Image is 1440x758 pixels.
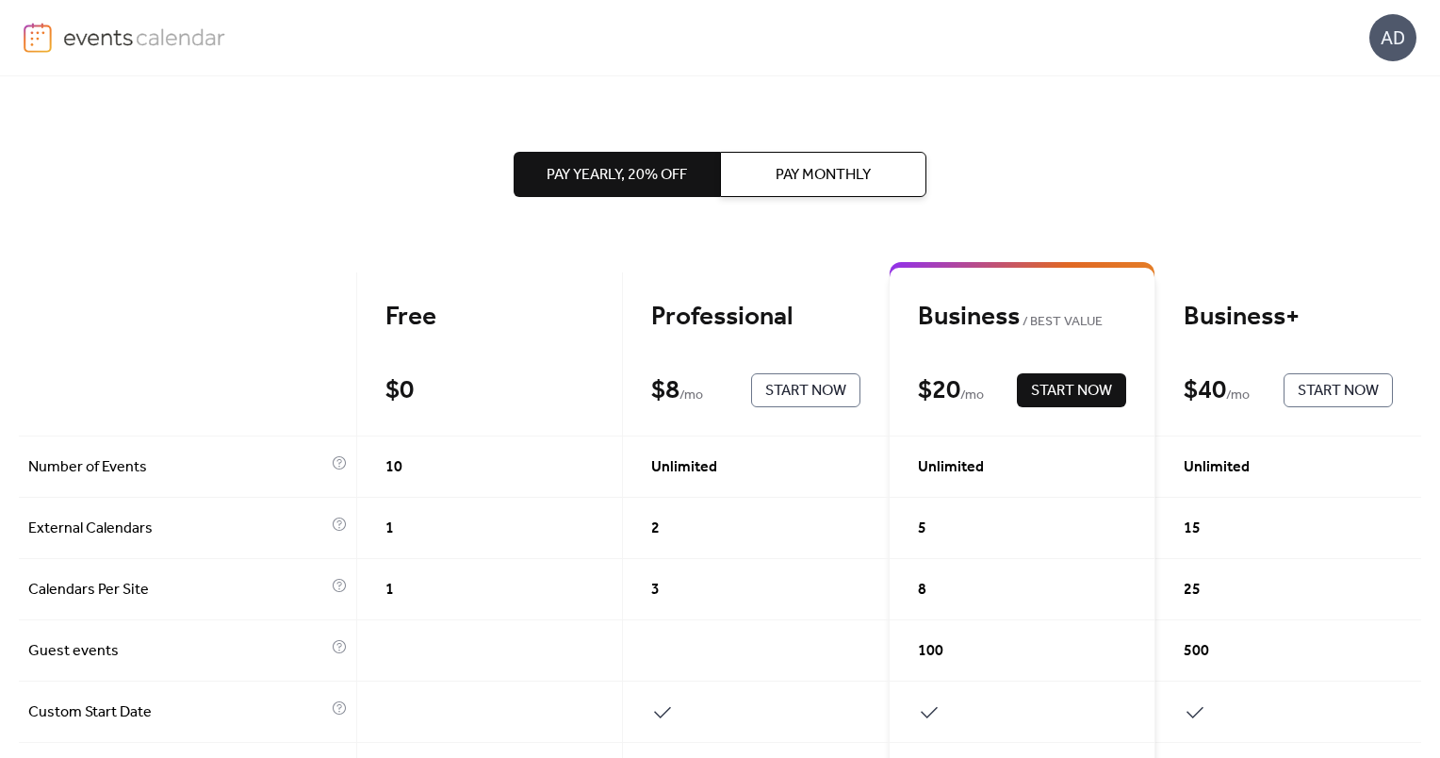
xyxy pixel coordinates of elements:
span: Start Now [1031,380,1112,403]
div: Business [918,301,1127,334]
span: 1 [385,579,394,601]
span: 500 [1184,640,1209,663]
span: Custom Start Date [28,701,327,724]
span: Unlimited [651,456,717,479]
button: Pay Monthly [720,152,926,197]
div: $ 8 [651,374,679,407]
span: External Calendars [28,518,327,540]
span: Pay Yearly, 20% off [547,164,687,187]
span: Start Now [765,380,846,403]
div: $ 20 [918,374,960,407]
button: Start Now [751,373,860,407]
span: 3 [651,579,660,601]
span: Unlimited [1184,456,1250,479]
span: / mo [1226,385,1250,407]
span: 100 [918,640,943,663]
span: Unlimited [918,456,984,479]
div: AD [1369,14,1416,61]
span: 25 [1184,579,1201,601]
div: $ 40 [1184,374,1226,407]
span: Calendars Per Site [28,579,327,601]
div: Free [385,301,595,334]
span: BEST VALUE [1020,311,1104,334]
span: Number of Events [28,456,327,479]
span: 15 [1184,518,1201,540]
button: Start Now [1284,373,1393,407]
span: / mo [679,385,703,407]
span: Pay Monthly [776,164,871,187]
button: Start Now [1017,373,1126,407]
div: $ 0 [385,374,414,407]
span: 10 [385,456,402,479]
span: 2 [651,518,660,540]
span: 8 [918,579,926,601]
img: logo [24,23,52,53]
span: 1 [385,518,394,540]
div: Business+ [1184,301,1393,334]
span: Start Now [1298,380,1379,403]
div: Professional [651,301,860,334]
span: 5 [918,518,926,540]
span: Guest events [28,640,327,663]
img: logo-type [63,23,226,51]
button: Pay Yearly, 20% off [514,152,720,197]
span: / mo [960,385,984,407]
